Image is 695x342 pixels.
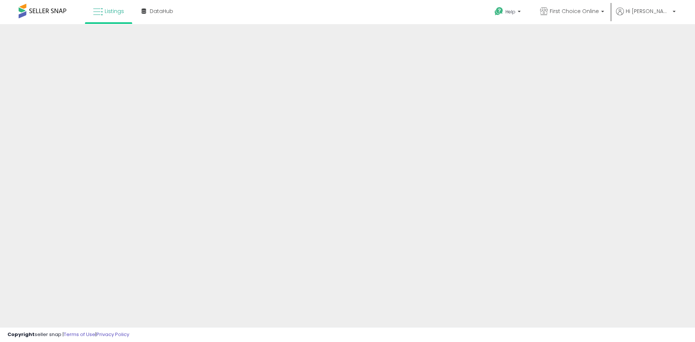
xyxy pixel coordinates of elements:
a: Hi [PERSON_NAME] [616,7,676,24]
strong: Copyright [7,331,35,338]
span: Listings [105,7,124,15]
span: First Choice Online [550,7,599,15]
a: Terms of Use [64,331,95,338]
span: Hi [PERSON_NAME] [626,7,670,15]
a: Privacy Policy [96,331,129,338]
span: DataHub [150,7,173,15]
div: seller snap | | [7,331,129,338]
a: Help [489,1,528,24]
span: Help [505,9,515,15]
i: Get Help [494,7,504,16]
